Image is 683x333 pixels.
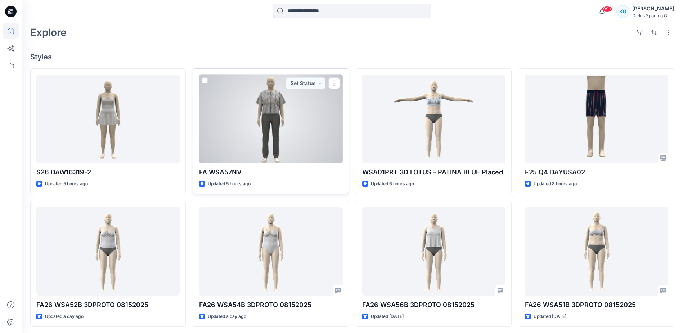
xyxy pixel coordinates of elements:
[36,300,180,310] p: FA26 WSA52B 3DPROTO 08152025
[30,53,674,61] h4: Styles
[45,180,88,188] p: Updated 5 hours ago
[371,180,414,188] p: Updated 6 hours ago
[371,313,404,320] p: Updated [DATE]
[199,207,342,296] a: FA26 WSA54B 3DPROTO 08152025
[602,6,612,12] span: 99+
[45,313,84,320] p: Updated a day ago
[525,75,668,163] a: F25 Q4 DAYUSA02
[208,180,251,188] p: Updated 5 hours ago
[199,167,342,177] p: FA WSA57NV
[30,27,67,38] h2: Explore
[534,180,577,188] p: Updated 8 hours ago
[525,207,668,296] a: FA26 WSA51B 3DPROTO 08152025
[632,4,674,13] div: [PERSON_NAME]
[525,300,668,310] p: FA26 WSA51B 3DPROTO 08152025
[616,5,629,18] div: KG
[362,75,505,163] a: WSA01PRT 3D LOTUS - PATINA BLUE Placed
[208,313,246,320] p: Updated a day ago
[36,75,180,163] a: S26 DAW16319-2
[632,13,674,18] div: Dick's Sporting G...
[362,300,505,310] p: FA26 WSA56B 3DPROTO 08152025
[36,167,180,177] p: S26 DAW16319-2
[362,167,505,177] p: WSA01PRT 3D LOTUS - PATINA BLUE Placed
[199,300,342,310] p: FA26 WSA54B 3DPROTO 08152025
[362,207,505,296] a: FA26 WSA56B 3DPROTO 08152025
[199,75,342,163] a: FA WSA57NV
[534,313,566,320] p: Updated [DATE]
[36,207,180,296] a: FA26 WSA52B 3DPROTO 08152025
[525,167,668,177] p: F25 Q4 DAYUSA02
